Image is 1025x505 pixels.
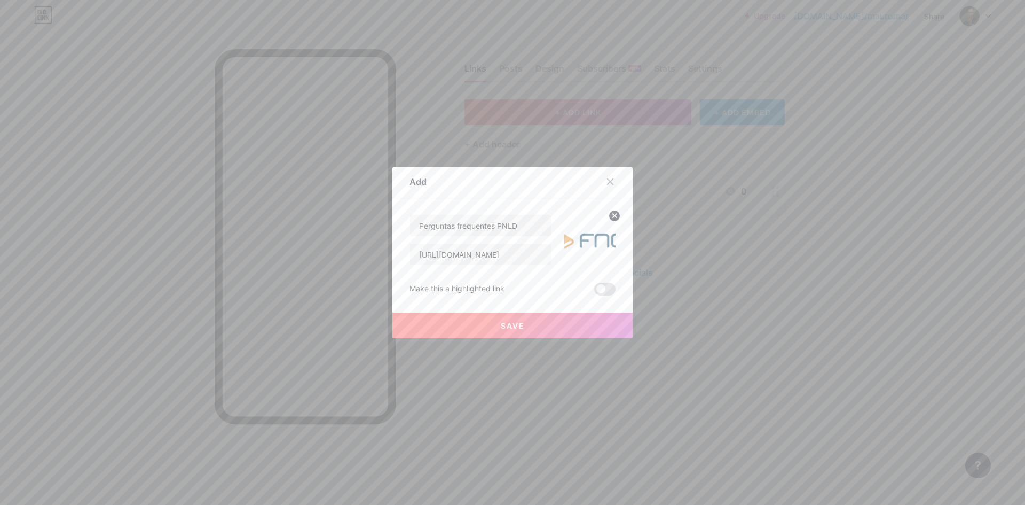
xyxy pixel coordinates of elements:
[501,321,525,330] span: Save
[410,215,551,236] input: Title
[409,283,504,296] div: Make this a highlighted link
[410,244,551,265] input: URL
[409,175,427,188] div: Add
[392,313,633,338] button: Save
[564,214,616,266] img: link_thumbnail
